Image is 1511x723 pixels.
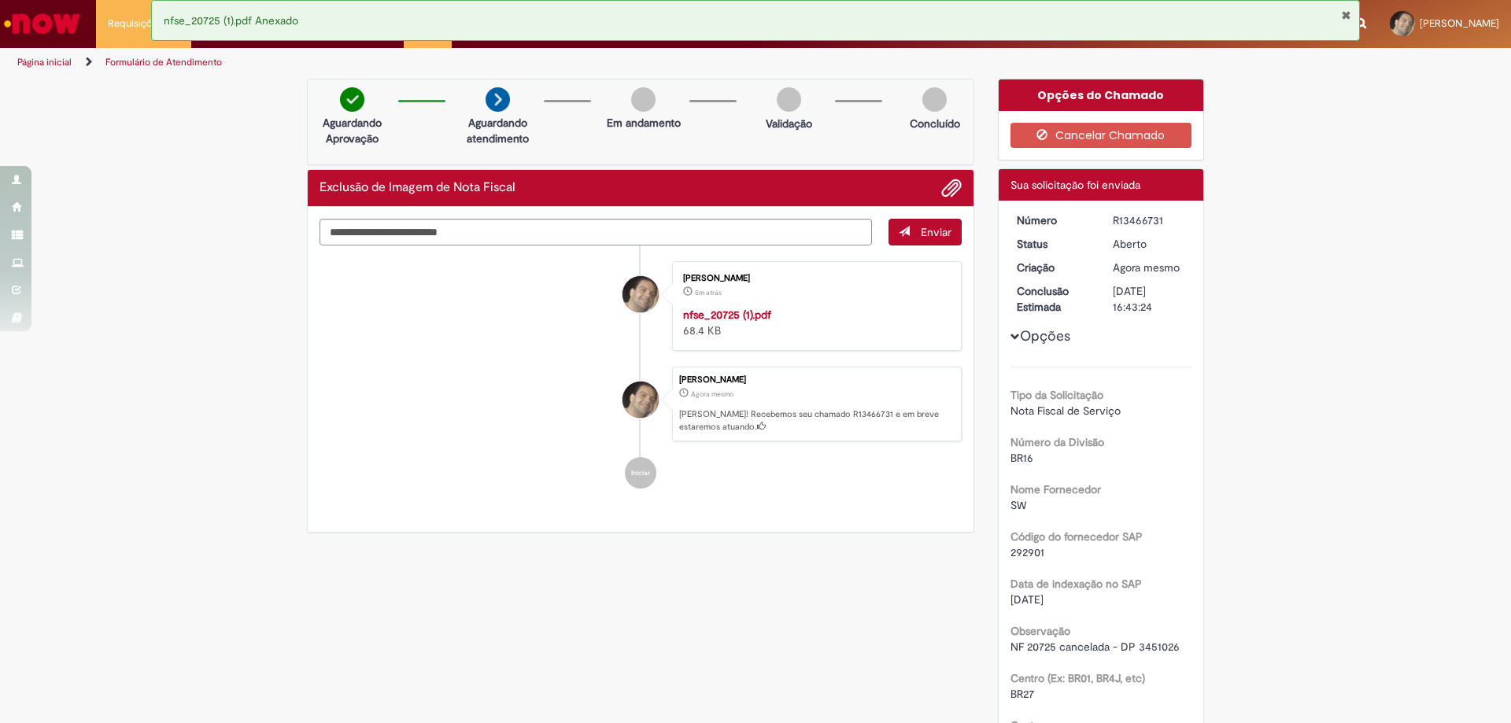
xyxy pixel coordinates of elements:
[340,87,364,112] img: check-circle-green.png
[679,375,953,385] div: [PERSON_NAME]
[922,87,947,112] img: img-circle-grey.png
[1010,482,1101,496] b: Nome Fornecedor
[777,87,801,112] img: img-circle-grey.png
[1010,545,1044,559] span: 292901
[1010,577,1142,591] b: Data de indexação no SAP
[12,48,996,77] ul: Trilhas de página
[1113,260,1186,275] div: 01/09/2025 09:43:19
[1005,236,1102,252] dt: Status
[1005,260,1102,275] dt: Criação
[1341,9,1351,21] button: Fechar Notificação
[486,87,510,112] img: arrow-next.png
[1010,178,1140,192] span: Sua solicitação foi enviada
[1010,435,1104,449] b: Número da Divisão
[888,219,962,245] button: Enviar
[607,115,681,131] p: Em andamento
[1010,451,1033,465] span: BR16
[683,308,771,322] a: nfse_20725 (1).pdf
[766,116,812,131] p: Validação
[164,13,298,28] span: nfse_20725 (1).pdf Anexado
[1113,236,1186,252] div: Aberto
[1010,498,1026,512] span: SW
[1010,592,1044,607] span: [DATE]
[108,16,163,31] span: Requisições
[1420,17,1499,30] span: [PERSON_NAME]
[921,225,951,239] span: Enviar
[1010,624,1070,638] b: Observação
[695,288,722,297] time: 01/09/2025 09:38:55
[17,56,72,68] a: Página inicial
[1010,529,1143,544] b: Código do fornecedor SAP
[2,8,83,39] img: ServiceNow
[999,79,1204,111] div: Opções do Chamado
[320,245,962,505] ul: Histórico de tíquete
[460,115,536,146] p: Aguardando atendimento
[691,389,733,399] span: Agora mesmo
[1113,283,1186,315] div: [DATE] 16:43:24
[695,288,722,297] span: 5m atrás
[679,408,953,433] p: [PERSON_NAME]! Recebemos seu chamado R13466731 e em breve estaremos atuando.
[105,56,222,68] a: Formulário de Atendimento
[314,115,390,146] p: Aguardando Aprovação
[320,219,872,245] textarea: Digite sua mensagem aqui...
[1010,388,1103,402] b: Tipo da Solicitação
[623,382,659,418] div: Eduardo Vaz De Mello Stancioli
[623,276,659,312] div: Eduardo Vaz De Mello Stancioli
[683,274,945,283] div: [PERSON_NAME]
[1113,212,1186,228] div: R13466731
[320,181,515,195] h2: Exclusão de Imagem de Nota Fiscal Histórico de tíquete
[691,389,733,399] time: 01/09/2025 09:43:19
[631,87,656,112] img: img-circle-grey.png
[683,307,945,338] div: 68.4 KB
[1010,640,1180,654] span: NF 20725 cancelada - DP 3451026
[910,116,960,131] p: Concluído
[1010,671,1145,685] b: Centro (Ex: BR01, BR4J, etc)
[1010,687,1034,701] span: BR27
[1010,123,1192,148] button: Cancelar Chamado
[320,367,962,442] li: Eduardo Vaz De Mello Stancioli
[1113,260,1180,275] time: 01/09/2025 09:43:19
[1005,283,1102,315] dt: Conclusão Estimada
[1010,404,1121,418] span: Nota Fiscal de Serviço
[941,178,962,198] button: Adicionar anexos
[1005,212,1102,228] dt: Número
[1113,260,1180,275] span: Agora mesmo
